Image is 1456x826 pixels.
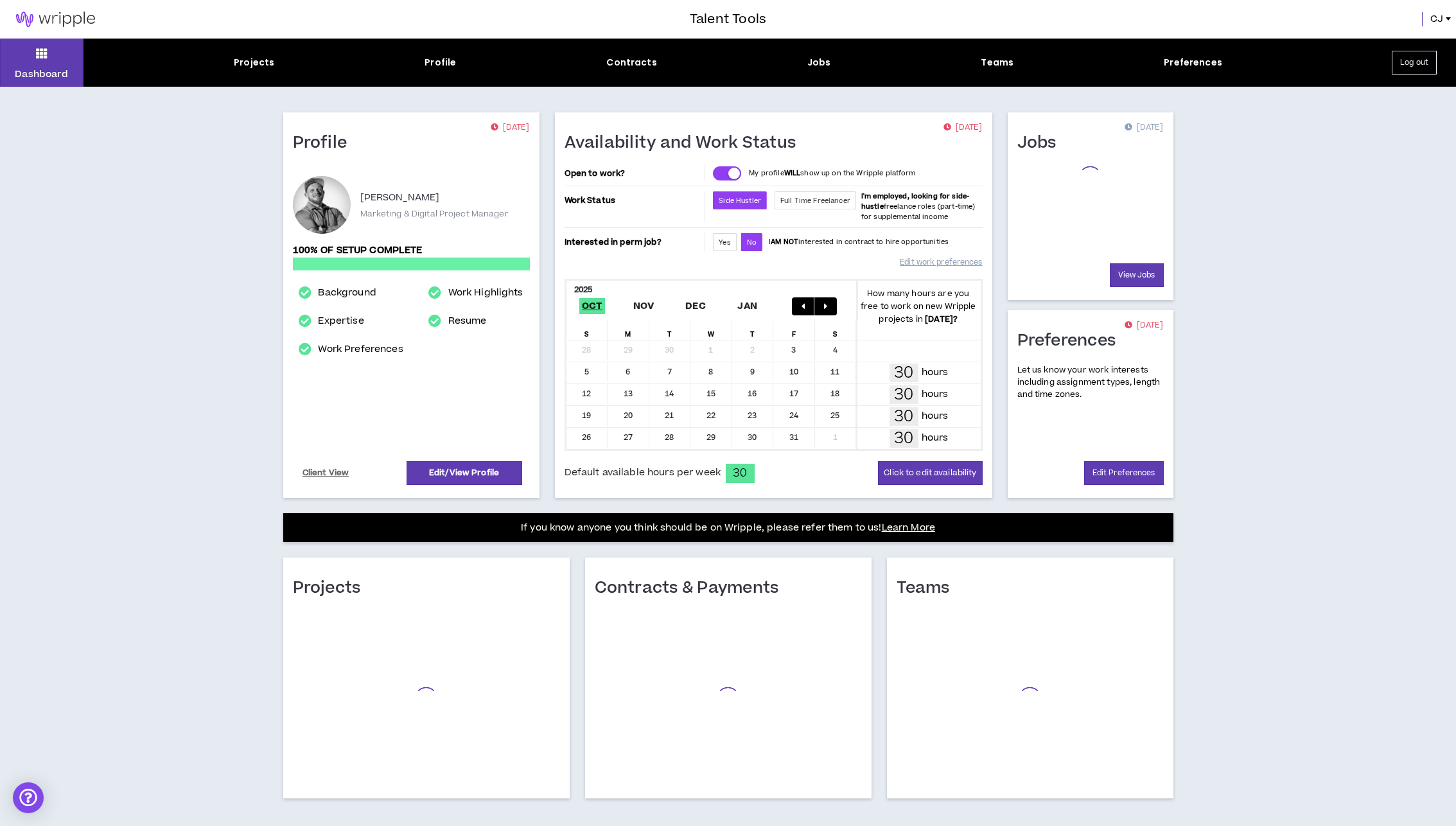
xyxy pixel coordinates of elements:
[1110,263,1164,287] a: View Jobs
[491,121,529,134] p: [DATE]
[566,321,608,340] div: S
[719,238,730,247] span: Yes
[815,321,857,340] div: S
[13,782,44,813] div: Open Intercom Messenger
[690,10,766,29] h3: Talent Tools
[735,298,760,314] span: Jan
[1392,51,1437,75] button: Log out
[690,321,732,340] div: W
[1125,319,1163,332] p: [DATE]
[301,462,351,484] a: Client View
[861,191,969,211] b: I'm employed, looking for side-hustle
[943,121,982,134] p: [DATE]
[579,298,605,314] span: Oct
[425,56,456,69] div: Profile
[861,191,976,222] span: freelance roles (part-time) for supplemental income
[749,168,915,179] p: My profile show up on the Wripple platform
[882,521,935,534] a: Learn More
[448,285,523,301] a: Work Highlights
[900,251,982,274] a: Edit work preferences
[565,191,703,209] p: Work Status
[1084,461,1164,485] a: Edit Preferences
[565,233,703,251] p: Interested in perm job?
[925,313,958,325] b: [DATE] ?
[773,321,815,340] div: F
[595,578,789,599] h1: Contracts & Payments
[631,298,657,314] span: Nov
[771,237,798,247] strong: AM NOT
[1017,364,1164,401] p: Let us know your work interests including assignment types, length and time zones.
[608,321,649,340] div: M
[293,176,351,234] div: CJ M.
[683,298,708,314] span: Dec
[1164,56,1222,69] div: Preferences
[565,168,703,179] p: Open to work?
[1430,12,1443,26] span: CJ
[922,387,949,401] p: hours
[606,56,656,69] div: Contracts
[732,321,774,340] div: T
[448,313,487,329] a: Resume
[234,56,274,69] div: Projects
[565,466,721,480] span: Default available hours per week
[360,190,440,206] p: [PERSON_NAME]
[856,287,981,326] p: How many hours are you free to work on new Wripple projects in
[407,461,522,485] a: Edit/View Profile
[878,461,982,485] button: Click to edit availability
[1017,331,1126,351] h1: Preferences
[747,238,757,247] span: No
[769,237,949,247] p: I interested in contract to hire opportunities
[293,243,530,258] p: 100% of setup complete
[1017,133,1066,154] h1: Jobs
[15,67,68,81] p: Dashboard
[649,321,691,340] div: T
[784,168,801,178] strong: WILL
[565,133,806,154] h1: Availability and Work Status
[521,520,935,536] p: If you know anyone you think should be on Wripple, please refer them to us!
[981,56,1013,69] div: Teams
[897,578,960,599] h1: Teams
[574,284,593,295] b: 2025
[922,431,949,445] p: hours
[293,578,371,599] h1: Projects
[922,365,949,380] p: hours
[318,285,376,301] a: Background
[318,313,364,329] a: Expertise
[1125,121,1163,134] p: [DATE]
[318,342,403,357] a: Work Preferences
[360,208,509,220] p: Marketing & Digital Project Manager
[922,409,949,423] p: hours
[293,133,357,154] h1: Profile
[780,196,850,206] span: Full Time Freelancer
[807,56,831,69] div: Jobs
